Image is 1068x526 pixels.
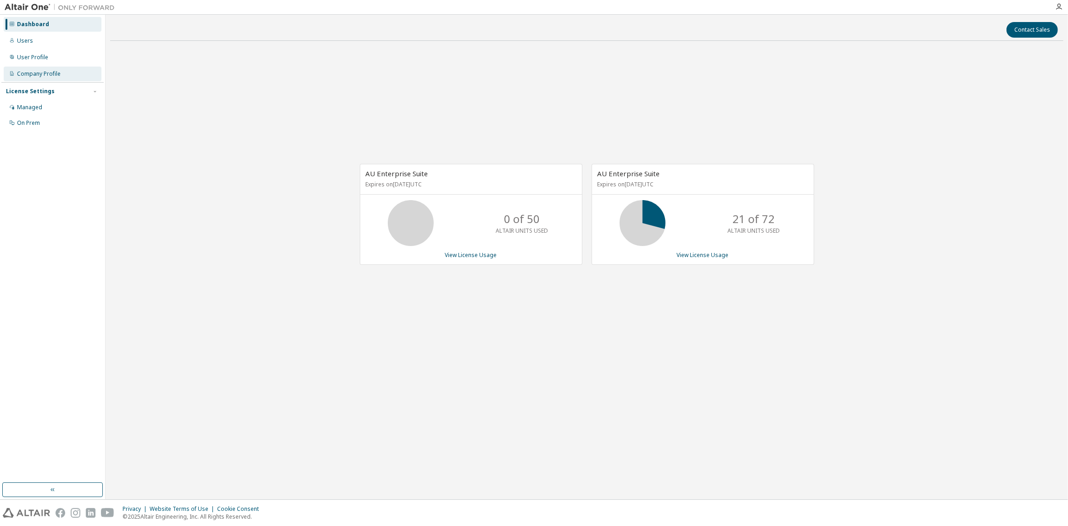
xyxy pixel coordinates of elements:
[150,505,217,513] div: Website Terms of Use
[17,119,40,127] div: On Prem
[5,3,119,12] img: Altair One
[1006,22,1058,38] button: Contact Sales
[3,508,50,518] img: altair_logo.svg
[366,180,574,188] p: Expires on [DATE] UTC
[217,505,264,513] div: Cookie Consent
[598,180,806,188] p: Expires on [DATE] UTC
[86,508,95,518] img: linkedin.svg
[733,211,775,227] p: 21 of 72
[17,70,61,78] div: Company Profile
[56,508,65,518] img: facebook.svg
[6,88,55,95] div: License Settings
[17,37,33,45] div: Users
[598,169,660,178] span: AU Enterprise Suite
[496,227,548,235] p: ALTAIR UNITS USED
[504,211,540,227] p: 0 of 50
[71,508,80,518] img: instagram.svg
[123,505,150,513] div: Privacy
[366,169,428,178] span: AU Enterprise Suite
[727,227,780,235] p: ALTAIR UNITS USED
[17,104,42,111] div: Managed
[101,508,114,518] img: youtube.svg
[17,21,49,28] div: Dashboard
[17,54,48,61] div: User Profile
[123,513,264,520] p: © 2025 Altair Engineering, Inc. All Rights Reserved.
[677,251,729,259] a: View License Usage
[445,251,497,259] a: View License Usage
